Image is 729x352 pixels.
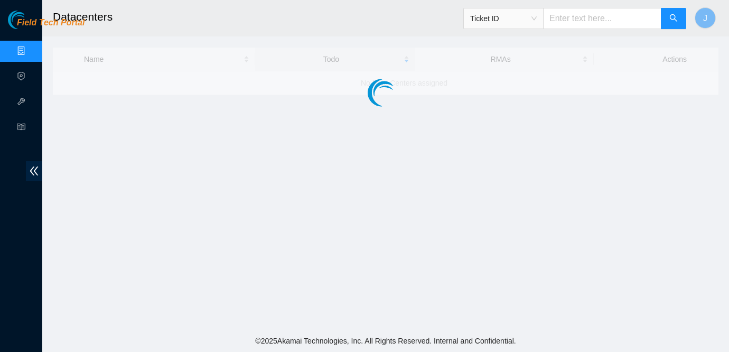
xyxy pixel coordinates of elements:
button: J [695,7,716,29]
button: search [661,8,686,29]
span: double-left [26,161,42,181]
span: J [703,12,707,25]
span: search [669,14,678,24]
span: Field Tech Portal [17,18,85,28]
a: Akamai TechnologiesField Tech Portal [8,19,85,33]
img: Akamai Technologies [8,11,53,29]
input: Enter text here... [543,8,661,29]
span: Ticket ID [470,11,537,26]
footer: © 2025 Akamai Technologies, Inc. All Rights Reserved. Internal and Confidential. [42,330,729,352]
span: read [17,118,25,139]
